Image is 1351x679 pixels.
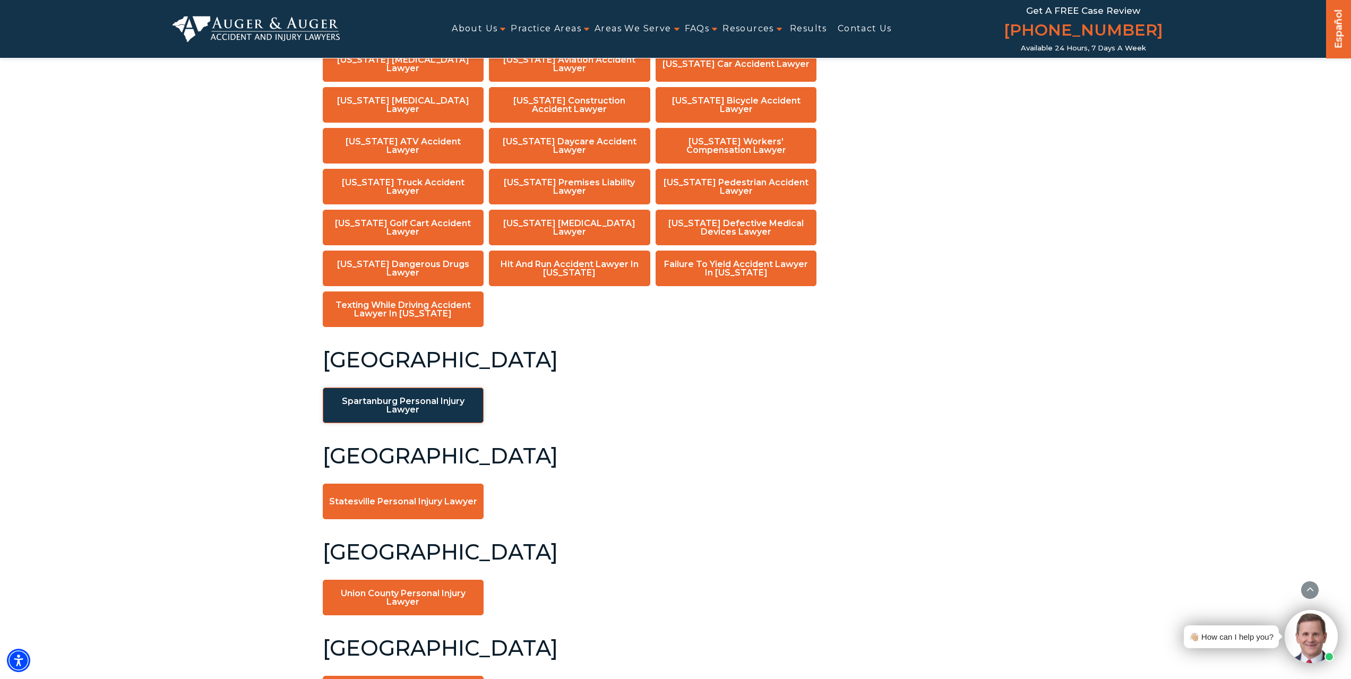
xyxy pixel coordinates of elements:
a: [US_STATE] Golf Cart Accident Lawyer [323,210,484,245]
a: [US_STATE] [MEDICAL_DATA] Lawyer [323,87,484,123]
a: [US_STATE] Aviation Accident Lawyer [489,46,650,82]
a: Areas We Serve [595,17,672,41]
a: [US_STATE] Dangerous Drugs Lawyer [323,251,484,286]
a: [US_STATE] Truck Accident Lawyer [323,169,484,204]
a: [US_STATE] [MEDICAL_DATA] Lawyer [323,46,484,82]
a: Hit and Run Accident Lawyer in [US_STATE] [489,251,650,286]
a: Union County Personal Injury Lawyer [323,580,484,615]
a: [US_STATE] Car Accident Lawyer [656,46,817,82]
a: [US_STATE] Bicycle Accident Lawyer [656,87,817,123]
a: [US_STATE] Workers' Compensation Lawyer [656,128,817,164]
a: FAQs [685,17,710,41]
span: Get a FREE Case Review [1026,5,1140,16]
a: Contact Us [838,17,892,41]
span: Available 24 Hours, 7 Days a Week [1021,44,1146,53]
a: [US_STATE] Construction Accident Lawyer [489,87,650,123]
h2: [GEOGRAPHIC_DATA] [323,637,817,660]
a: Practice Areas [511,17,581,41]
a: [US_STATE] Daycare Accident Lawyer [489,128,650,164]
a: [US_STATE] [MEDICAL_DATA] Lawyer [489,210,650,245]
a: Resources [722,17,774,41]
h2: [GEOGRAPHIC_DATA] [323,444,817,468]
a: [US_STATE] Premises Liability Lawyer [489,169,650,204]
a: [US_STATE] Defective Medical Devices Lawyer [656,210,817,245]
h2: [GEOGRAPHIC_DATA] [323,540,817,564]
a: Failure to Yield Accident Lawyer in [US_STATE] [656,251,817,286]
a: [US_STATE] Pedestrian Accident Lawyer [656,169,817,204]
div: 👋🏼 How can I help you? [1189,630,1273,644]
a: [US_STATE] ATV Accident Lawyer [323,128,484,164]
a: Results [790,17,827,41]
a: [PHONE_NUMBER] [1004,19,1163,44]
h2: [GEOGRAPHIC_DATA] [323,348,817,372]
img: Intaker widget Avatar [1285,610,1338,663]
a: Texting While Driving Accident Lawyer in [US_STATE] [323,291,484,327]
div: Accessibility Menu [7,649,30,672]
img: Auger & Auger Accident and Injury Lawyers Logo [173,16,340,41]
a: About Us [452,17,497,41]
a: Statesville Personal Injury Lawyer [323,484,484,519]
a: Spartanburg Personal Injury Lawyer [323,388,484,423]
button: scroll to up [1301,581,1319,599]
